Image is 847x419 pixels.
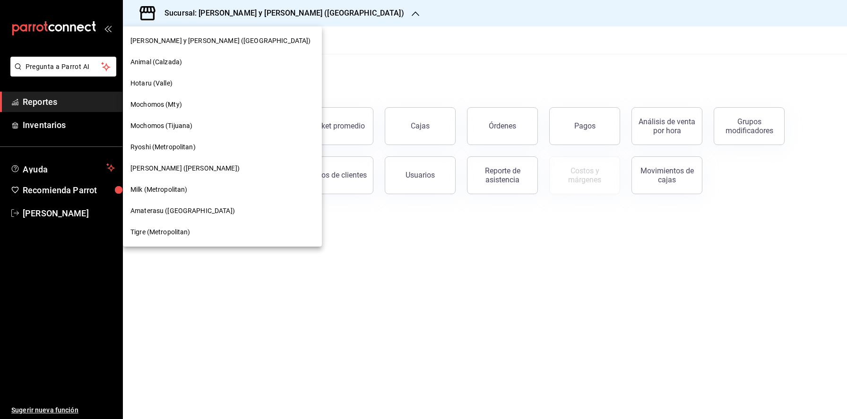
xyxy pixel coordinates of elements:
[123,158,322,179] div: [PERSON_NAME] ([PERSON_NAME])
[123,200,322,222] div: Amaterasu ([GEOGRAPHIC_DATA])
[123,115,322,137] div: Mochomos (Tijuana)
[123,222,322,243] div: Tigre (Metropolitan)
[130,227,190,237] span: Tigre (Metropolitan)
[130,185,188,195] span: Milk (Metropolitan)
[130,100,182,110] span: Mochomos (Mty)
[130,163,240,173] span: [PERSON_NAME] ([PERSON_NAME])
[130,78,173,88] span: Hotaru (Valle)
[123,73,322,94] div: Hotaru (Valle)
[123,94,322,115] div: Mochomos (Mty)
[130,121,192,131] span: Mochomos (Tijuana)
[130,206,235,216] span: Amaterasu ([GEOGRAPHIC_DATA])
[130,36,311,46] span: [PERSON_NAME] y [PERSON_NAME] ([GEOGRAPHIC_DATA])
[123,137,322,158] div: Ryoshi (Metropolitan)
[123,179,322,200] div: Milk (Metropolitan)
[130,57,182,67] span: Animal (Calzada)
[123,51,322,73] div: Animal (Calzada)
[130,142,196,152] span: Ryoshi (Metropolitan)
[123,30,322,51] div: [PERSON_NAME] y [PERSON_NAME] ([GEOGRAPHIC_DATA])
